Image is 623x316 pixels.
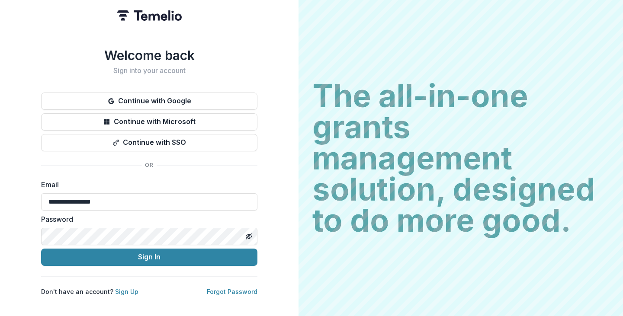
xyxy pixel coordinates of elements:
button: Continue with Google [41,93,257,110]
button: Continue with SSO [41,134,257,151]
button: Continue with Microsoft [41,113,257,131]
img: Temelio [117,10,182,21]
p: Don't have an account? [41,287,138,296]
button: Toggle password visibility [242,230,256,243]
button: Sign In [41,249,257,266]
label: Email [41,179,252,190]
a: Sign Up [115,288,138,295]
h1: Welcome back [41,48,257,63]
a: Forgot Password [207,288,257,295]
h2: Sign into your account [41,67,257,75]
label: Password [41,214,252,224]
